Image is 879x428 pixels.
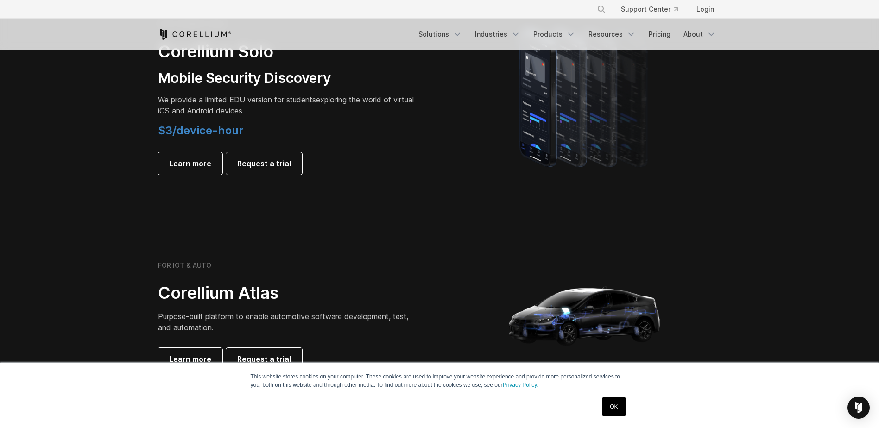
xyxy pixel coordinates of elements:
a: Resources [583,26,641,43]
div: Navigation Menu [586,1,721,18]
a: Products [528,26,581,43]
a: About [678,26,721,43]
a: Learn more [158,152,222,175]
div: Open Intercom Messenger [847,397,870,419]
a: OK [602,397,626,416]
a: Request a trial [226,348,302,370]
a: Login [689,1,721,18]
h3: Mobile Security Discovery [158,69,417,87]
p: exploring the world of virtual iOS and Android devices. [158,94,417,116]
h2: Corellium Solo [158,41,417,62]
span: Request a trial [237,158,291,169]
p: This website stores cookies on your computer. These cookies are used to improve your website expe... [251,372,629,389]
a: Support Center [613,1,685,18]
a: Privacy Policy. [503,382,538,388]
a: Industries [469,26,526,43]
h2: Corellium Atlas [158,283,417,303]
span: $3/device-hour [158,124,243,137]
img: A lineup of four iPhone models becoming more gradient and blurred [500,16,670,178]
a: Pricing [643,26,676,43]
h6: FOR IOT & AUTO [158,261,211,270]
a: Corellium Home [158,29,232,40]
div: Navigation Menu [413,26,721,43]
span: Learn more [169,158,211,169]
a: Solutions [413,26,468,43]
span: We provide a limited EDU version for students [158,95,316,104]
span: Learn more [169,353,211,365]
a: Request a trial [226,152,302,175]
span: Purpose-built platform to enable automotive software development, test, and automation. [158,312,408,332]
img: Corellium_Hero_Atlas_alt [493,223,678,408]
span: Request a trial [237,353,291,365]
button: Search [593,1,610,18]
a: Learn more [158,348,222,370]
